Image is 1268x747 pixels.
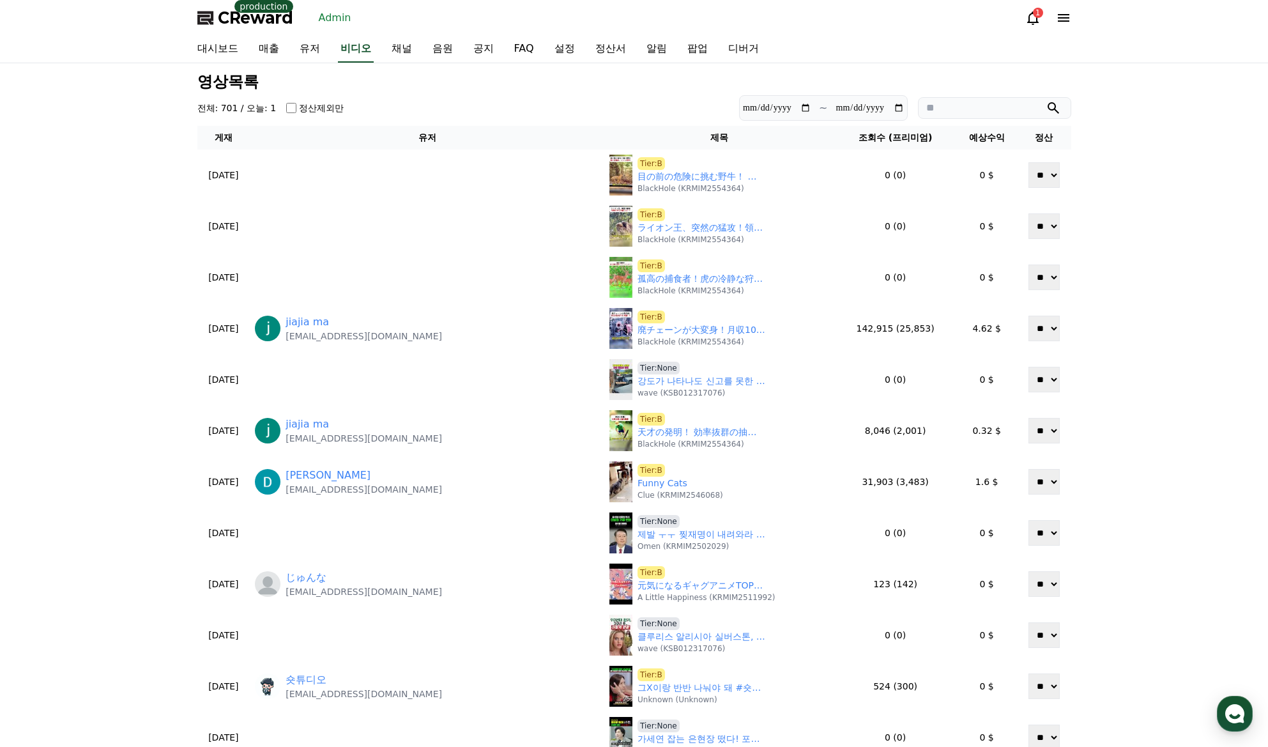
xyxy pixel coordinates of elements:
a: Tier:B [638,259,665,272]
p: ~ [819,100,827,116]
td: [DATE] [197,610,250,661]
a: Tier:B [638,157,665,170]
th: 게재 [197,126,250,150]
td: 142,915 (25,853) [834,303,957,354]
td: 0 $ [957,661,1017,712]
td: 0 $ [957,558,1017,610]
img: https://lh3.googleusercontent.com/a/ACg8ocK-cMacK4KDObnwP0Wi9pVX8epnU_mLvVxcuZkvjqha8d5J6A=s96-c [255,316,280,341]
a: Tier:None [638,515,680,528]
a: 그X이랑 반반 나눠야 돼 #숏챠 #shortcha #내 남편이 나를 죽였다 [638,681,765,695]
p: Clue (KRMIM2546068) [638,490,723,500]
a: 공지 [463,36,504,63]
span: Tier:B [638,311,665,323]
a: 目の前の危険に挑む野牛！ 森の王者虎、ついに反撃！ #虎 #野牛 #衝突 #野生の本能 #動物観察 [638,170,765,183]
td: 0 $ [957,201,1017,252]
a: Tier:None [638,617,680,630]
h3: 영상목록 [197,73,1071,90]
td: [DATE] [197,456,250,507]
a: Tier:None [638,720,680,732]
p: BlackHole (KRMIM2554364) [638,439,744,449]
td: 0 $ [957,507,1017,558]
a: CReward [197,8,293,28]
a: 元気になるギャグアニメTOP5をChatGPTに聞いてみた #ランキング #[PERSON_NAME] #アニメ #アニメランキング #オススメアニメ #アニメおすすめ #銀魂 #日常 #あそび... [638,579,765,592]
a: 廃チェーンが大変身！月収100万円も可能！？ #ドライブシャフト #加工技術 #船用アンカーチェーン #精密加工 #職人技 [638,323,765,337]
p: [EMAIL_ADDRESS][DOMAIN_NAME] [286,483,442,496]
p: BlackHole (KRMIM2554364) [638,235,744,245]
td: 0 $ [957,610,1017,661]
td: 0 (0) [834,150,957,201]
a: Tier:B [638,566,665,579]
a: 설정 [544,36,585,63]
a: Admin [314,8,356,28]
td: 0 (0) [834,252,957,303]
td: 0 (0) [834,354,957,405]
th: 예상수익 [957,126,1017,150]
img: 강도가 나타나도 신고를 못한 이유 #동물 #곰 [609,359,632,400]
a: 디버거 [718,36,769,63]
td: [DATE] [197,303,250,354]
a: 알림 [636,36,677,63]
td: 0 (0) [834,610,957,661]
img: 제발 ㅜㅜ 찢재명이 내려와라 ㅜㅜ [609,512,632,553]
td: 4.62 $ [957,303,1017,354]
img: 그X이랑 반반 나눠야 돼 #숏챠 #shortcha #내 남편이 나를 죽였다 [609,666,632,707]
a: 대시보드 [187,36,248,63]
a: FAQ [504,36,544,63]
p: BlackHole (KRMIM2554364) [638,286,744,296]
a: 孤高の捕食者！虎の冷静な狩猟テクニックとは！？ #虎 #野生生物 #狩猟技術 #自然界 #頂点捕食者 [638,272,765,286]
a: Tier:B [638,668,665,681]
td: 0 $ [957,354,1017,405]
a: 비디오 [338,36,374,63]
td: [DATE] [197,201,250,252]
a: 매출 [248,36,289,63]
td: [DATE] [197,661,250,712]
a: 숏튜디오 [286,672,326,688]
td: 1.6 $ [957,456,1017,507]
a: Tier:B [638,208,665,221]
div: 1 [1033,8,1043,18]
img: Funny Cats [609,461,632,502]
td: 0 (0) [834,201,957,252]
th: 유저 [250,126,604,150]
span: CReward [218,8,293,28]
img: https://lh3.googleusercontent.com/a/ACg8ocLJ9XZjw8dRQPv_2IOOIXAfuCedxFxtUOgA1NHcwTzEGDoIAg=s96-c [255,469,280,495]
p: BlackHole (KRMIM2554364) [638,337,744,347]
img: 클루리스 알리시아 실버스톤, 충격 근황 [609,615,632,656]
a: 채널 [381,36,422,63]
img: ライオン王、突然の猛攻！領地を守る決意とは！？ #ライオン #野生動物 #サバンナ #捕食者 #自然界 [609,206,632,247]
p: wave (KSB012317076) [638,643,725,654]
label: 정산제외만 [299,102,344,114]
td: [DATE] [197,354,250,405]
img: https://lh3.googleusercontent.com/a/ACg8ocK-cMacK4KDObnwP0Wi9pVX8epnU_mLvVxcuZkvjqha8d5J6A=s96-c [255,418,280,443]
td: 0 (0) [834,507,957,558]
img: 元気になるギャグアニメTOP5をChatGPTに聞いてみた #ランキング #ヒカル #アニメ #アニメランキング #オススメアニメ #アニメおすすめ #銀魂 #日常 #あそびあそばせ #らきすた [609,564,632,605]
a: Tier:B [638,413,665,426]
a: じゅんな [286,570,326,585]
img: 孤高の捕食者！虎の冷静な狩猟テクニックとは！？ #虎 #野生生物 #狩猟技術 #自然界 #頂点捕食者 [609,257,632,298]
a: 정산서 [585,36,636,63]
p: [EMAIL_ADDRESS][DOMAIN_NAME] [286,585,442,598]
a: Tier:None [638,362,680,374]
h4: 전체: 701 / 오늘: 1 [197,102,277,114]
p: Omen (KRMIM2502029) [638,541,729,551]
img: 天才の発明！ 効率抜群の抽水装置！ #DIY #水循環装置 #廃材活用 #エコ発明 #創意 [609,410,632,451]
td: 123 (142) [834,558,957,610]
td: 524 (300) [834,661,957,712]
img: 目の前の危険に挑む野牛！ 森の王者虎、ついに反撃！ #虎 #野牛 #衝突 #野生の本能 #動物観察 [609,155,632,196]
a: ライオン王、突然の猛攻！領地を守る決意とは！？ #ライオン #野生動物 #サバンナ #捕食者 #自然界 [638,221,765,235]
a: jiajia ma [286,417,329,432]
td: 0 $ [957,252,1017,303]
img: profile_blank.webp [255,571,280,597]
p: A Little Happiness (KRMIM2511992) [638,592,775,603]
a: Funny Cats [638,477,687,490]
td: [DATE] [197,558,250,610]
td: [DATE] [197,405,250,456]
td: [DATE] [197,150,250,201]
a: [PERSON_NAME] [286,468,370,483]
